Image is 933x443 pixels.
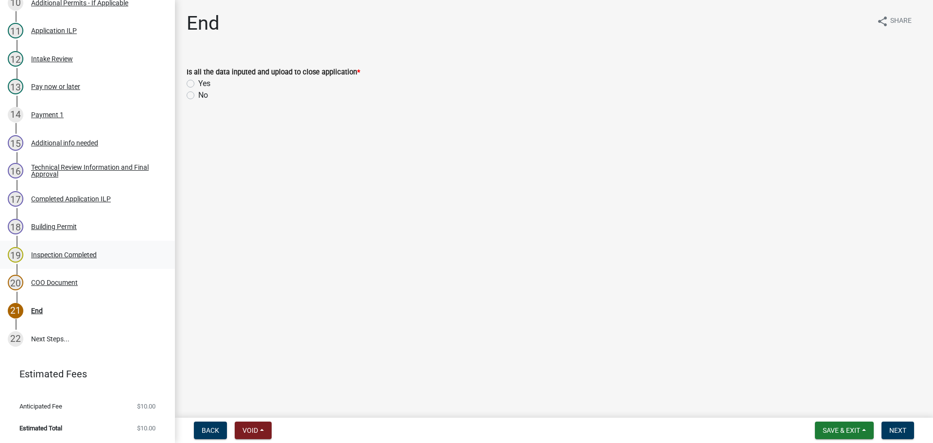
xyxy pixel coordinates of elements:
div: Technical Review Information and Final Approval [31,164,159,177]
div: 20 [8,275,23,290]
button: Next [881,422,914,439]
span: Estimated Total [19,425,62,431]
div: 14 [8,107,23,123]
div: End [31,307,43,314]
span: $10.00 [137,425,155,431]
button: shareShare [869,12,919,31]
div: Completed Application ILP [31,195,111,202]
div: 15 [8,135,23,151]
span: Anticipated Fee [19,403,62,409]
span: $10.00 [137,403,155,409]
button: Back [194,422,227,439]
label: Yes [198,78,210,89]
span: Share [890,16,912,27]
label: Is all the data inputed and upload to close application [187,69,360,76]
h1: End [187,12,220,35]
div: 12 [8,51,23,67]
div: Application ILP [31,27,77,34]
div: 16 [8,163,23,178]
span: Back [202,426,219,434]
div: Intake Review [31,55,73,62]
div: 21 [8,303,23,319]
div: 22 [8,331,23,347]
label: No [198,89,208,101]
div: Additional info needed [31,140,98,146]
span: Next [889,426,906,434]
div: Pay now or later [31,83,80,90]
div: 13 [8,79,23,94]
a: Estimated Fees [8,364,159,384]
div: Building Permit [31,223,77,230]
div: 19 [8,247,23,263]
i: share [877,16,888,27]
span: Void [242,426,258,434]
div: Payment 1 [31,111,64,118]
div: Inspection Completed [31,251,97,258]
button: Save & Exit [815,422,874,439]
div: 11 [8,23,23,38]
span: Save & Exit [823,426,860,434]
div: 17 [8,191,23,207]
div: 18 [8,219,23,234]
div: COO Document [31,279,78,286]
button: Void [235,422,272,439]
